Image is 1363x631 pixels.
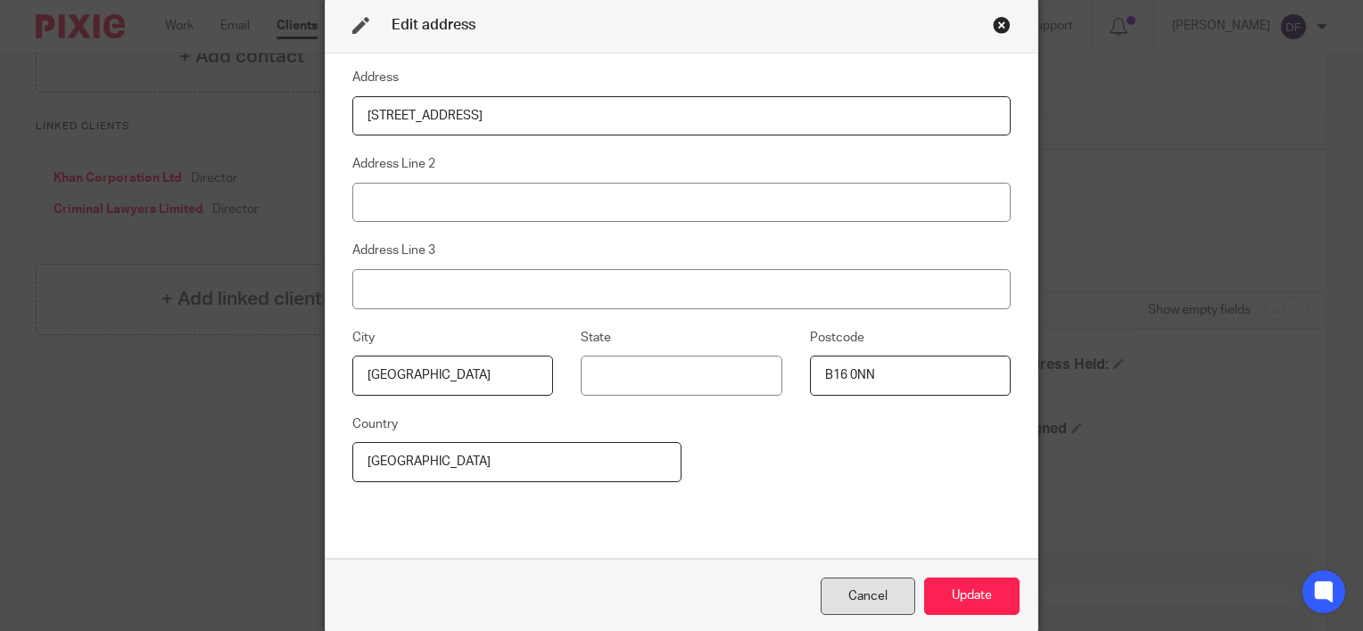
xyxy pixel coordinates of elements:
[810,329,864,347] label: Postcode
[993,16,1011,34] div: Close this dialog window
[352,329,375,347] label: City
[352,155,435,173] label: Address Line 2
[821,578,915,616] div: Close this dialog window
[924,578,1020,616] button: Update
[581,329,611,347] label: State
[392,18,475,32] span: Edit address
[352,242,435,259] label: Address Line 3
[352,415,398,433] label: Country
[352,69,399,86] label: Address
